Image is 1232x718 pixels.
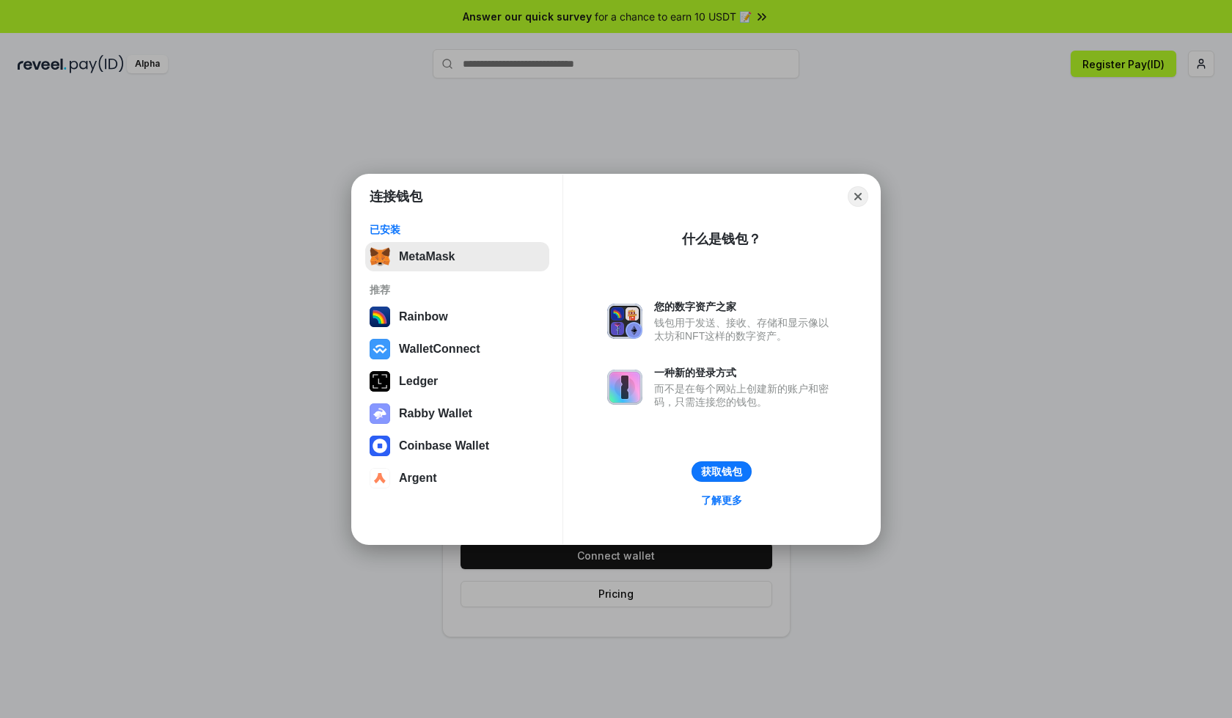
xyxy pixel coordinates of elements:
[701,465,742,478] div: 获取钱包
[370,436,390,456] img: svg+xml,%3Csvg%20width%3D%2228%22%20height%3D%2228%22%20viewBox%3D%220%200%2028%2028%22%20fill%3D...
[654,382,836,409] div: 而不是在每个网站上创建新的账户和密码，只需连接您的钱包。
[365,464,549,493] button: Argent
[365,431,549,461] button: Coinbase Wallet
[365,334,549,364] button: WalletConnect
[399,250,455,263] div: MetaMask
[701,494,742,507] div: 了解更多
[654,366,836,379] div: 一种新的登录方式
[654,300,836,313] div: 您的数字资产之家
[399,439,489,453] div: Coinbase Wallet
[370,283,545,296] div: 推荐
[607,304,642,339] img: svg+xml,%3Csvg%20xmlns%3D%22http%3A%2F%2Fwww.w3.org%2F2000%2Fsvg%22%20fill%3D%22none%22%20viewBox...
[692,461,752,482] button: 获取钱包
[399,375,438,388] div: Ledger
[370,307,390,327] img: svg+xml,%3Csvg%20width%3D%22120%22%20height%3D%22120%22%20viewBox%3D%220%200%20120%20120%22%20fil...
[399,407,472,420] div: Rabby Wallet
[365,399,549,428] button: Rabby Wallet
[370,246,390,267] img: svg+xml,%3Csvg%20fill%3D%22none%22%20height%3D%2233%22%20viewBox%3D%220%200%2035%2033%22%20width%...
[848,186,868,207] button: Close
[370,468,390,488] img: svg+xml,%3Csvg%20width%3D%2228%22%20height%3D%2228%22%20viewBox%3D%220%200%2028%2028%22%20fill%3D...
[399,342,480,356] div: WalletConnect
[370,403,390,424] img: svg+xml,%3Csvg%20xmlns%3D%22http%3A%2F%2Fwww.w3.org%2F2000%2Fsvg%22%20fill%3D%22none%22%20viewBox...
[370,188,422,205] h1: 连接钱包
[365,367,549,396] button: Ledger
[692,491,751,510] a: 了解更多
[399,472,437,485] div: Argent
[365,242,549,271] button: MetaMask
[654,316,836,342] div: 钱包用于发送、接收、存储和显示像以太坊和NFT这样的数字资产。
[370,339,390,359] img: svg+xml,%3Csvg%20width%3D%2228%22%20height%3D%2228%22%20viewBox%3D%220%200%2028%2028%22%20fill%3D...
[682,230,761,248] div: 什么是钱包？
[370,371,390,392] img: svg+xml,%3Csvg%20xmlns%3D%22http%3A%2F%2Fwww.w3.org%2F2000%2Fsvg%22%20width%3D%2228%22%20height%3...
[370,223,545,236] div: 已安装
[607,370,642,405] img: svg+xml,%3Csvg%20xmlns%3D%22http%3A%2F%2Fwww.w3.org%2F2000%2Fsvg%22%20fill%3D%22none%22%20viewBox...
[365,302,549,331] button: Rainbow
[399,310,448,323] div: Rainbow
